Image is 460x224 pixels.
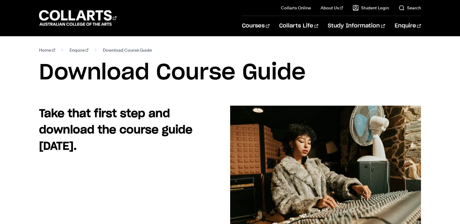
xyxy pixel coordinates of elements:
a: Student Login [353,5,389,11]
a: Collarts Life [279,16,318,36]
a: About Us [321,5,343,11]
a: Search [399,5,421,11]
a: Courses [242,16,269,36]
a: Study Information [328,16,385,36]
a: Enquire [395,16,421,36]
a: Home [39,46,55,54]
h1: Download Course Guide [39,59,421,86]
span: Download Course Guide [103,46,152,54]
a: Enquire [70,46,89,54]
div: Go to homepage [39,9,116,27]
a: Collarts Online [281,5,311,11]
strong: Take that first step and download the course guide [DATE]. [39,108,192,152]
